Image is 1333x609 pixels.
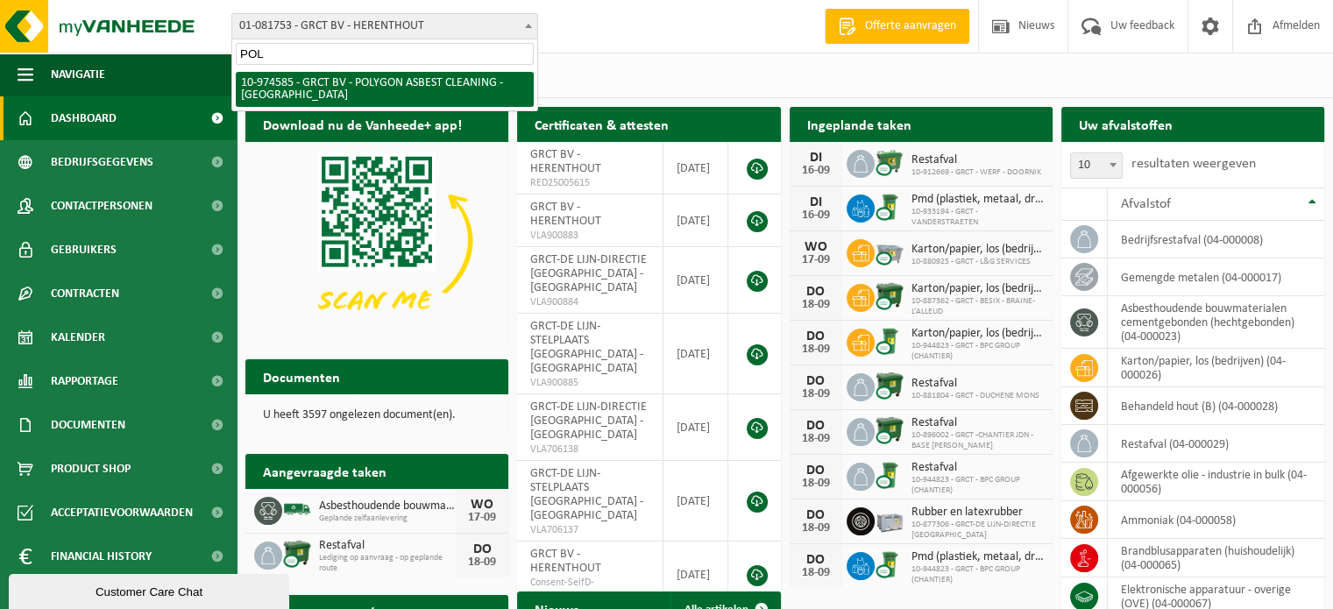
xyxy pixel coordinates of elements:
[663,542,729,608] td: [DATE]
[245,359,358,393] h2: Documenten
[875,237,904,266] img: WB-2500-CU
[51,447,131,491] span: Product Shop
[911,391,1039,401] span: 10-881804 - GRCT - DUCHENE MONS
[530,253,647,294] span: GRCT-DE LIJN-DIRECTIE [GEOGRAPHIC_DATA] - [GEOGRAPHIC_DATA]
[530,148,601,175] span: GRCT BV - HERENTHOUT
[911,296,1044,317] span: 10-887362 - GRCT - BESIX - BRAINE-L’ALLEUD
[1108,221,1324,258] td: bedrijfsrestafval (04-000008)
[875,505,904,535] img: PB-LB-0680-HPE-GY-01
[875,147,904,177] img: WB-0660-CU
[825,9,969,44] a: Offerte aanvragen
[911,282,1044,296] span: Karton/papier, los (bedrijven)
[1071,153,1122,178] span: 10
[530,176,649,190] span: RED25005615
[282,539,312,569] img: WB-1100-CU
[798,522,833,535] div: 18-09
[798,209,833,222] div: 16-09
[875,371,904,400] img: WB-1100-CU
[911,327,1044,341] span: Karton/papier, los (bedrijven)
[236,72,534,107] li: 10-974585 - GRCT BV - POLYGON ASBEST CLEANING - [GEOGRAPHIC_DATA]
[798,388,833,400] div: 18-09
[530,548,601,575] span: GRCT BV - HERENTHOUT
[875,192,904,222] img: WB-0240-CU
[1108,296,1324,349] td: asbesthoudende bouwmaterialen cementgebonden (hechtgebonden) (04-000023)
[231,13,538,39] span: 01-081753 - GRCT BV - HERENTHOUT
[464,498,500,512] div: WO
[911,564,1044,585] span: 10-944823 - GRCT - BPC GROUP (CHANTIER)
[875,460,904,490] img: WB-0240-CU
[798,553,833,567] div: DO
[530,576,649,604] span: Consent-SelfD-VEG2200143
[530,201,601,228] span: GRCT BV - HERENTHOUT
[245,142,508,339] img: Download de VHEPlus App
[663,314,729,394] td: [DATE]
[798,508,833,522] div: DO
[663,247,729,314] td: [DATE]
[1131,157,1256,171] label: resultaten weergeven
[798,299,833,311] div: 18-09
[911,341,1044,362] span: 10-944823 - GRCT - BPC GROUP (CHANTIER)
[530,320,643,375] span: GRCT-DE LIJN-STELPLAATS [GEOGRAPHIC_DATA] - [GEOGRAPHIC_DATA]
[798,240,833,254] div: WO
[911,193,1044,207] span: Pmd (plastiek, metaal, drankkartons) (bedrijven)
[663,394,729,461] td: [DATE]
[1108,425,1324,463] td: restafval (04-000029)
[1121,197,1171,211] span: Afvalstof
[911,550,1044,564] span: Pmd (plastiek, metaal, drankkartons) (bedrijven)
[1061,107,1190,141] h2: Uw afvalstoffen
[911,475,1044,496] span: 10-944823 - GRCT - BPC GROUP (CHANTIER)
[875,549,904,579] img: WB-0240-CU
[798,195,833,209] div: DI
[464,542,500,556] div: DO
[530,523,649,537] span: VLA706137
[911,207,1044,228] span: 10-933194 - GRCT - VANDERSTRAETEN
[1108,258,1324,296] td: gemengde metalen (04-000017)
[51,53,105,96] span: Navigatie
[911,461,1044,475] span: Restafval
[51,535,152,578] span: Financial History
[51,403,125,447] span: Documenten
[517,107,686,141] h2: Certificaten & attesten
[875,415,904,445] img: WB-1100-CU
[798,464,833,478] div: DO
[51,184,152,228] span: Contactpersonen
[798,329,833,343] div: DO
[232,14,537,39] span: 01-081753 - GRCT BV - HERENTHOUT
[319,513,456,524] span: Geplande zelfaanlevering
[798,419,833,433] div: DO
[663,142,729,195] td: [DATE]
[663,195,729,247] td: [DATE]
[798,151,833,165] div: DI
[51,491,193,535] span: Acceptatievoorwaarden
[319,499,456,513] span: Asbesthoudende bouwmaterialen cementgebonden (hechtgebonden)
[798,433,833,445] div: 18-09
[1108,463,1324,501] td: afgewerkte olie - industrie in bulk (04-000056)
[911,153,1041,167] span: Restafval
[798,285,833,299] div: DO
[911,257,1044,267] span: 10-880925 - GRCT - L&G SERVICES
[1108,349,1324,387] td: karton/papier, los (bedrijven) (04-000026)
[51,228,117,272] span: Gebruikers
[861,18,961,35] span: Offerte aanvragen
[798,254,833,266] div: 17-09
[464,512,500,524] div: 17-09
[798,343,833,356] div: 18-09
[911,430,1044,451] span: 10-896002 - GRCT -CHANTIER JDN - BASE [PERSON_NAME]
[319,539,456,553] span: Restafval
[1108,539,1324,577] td: brandblusapparaten (huishoudelijk) (04-000065)
[911,506,1044,520] span: Rubber en latexrubber
[911,416,1044,430] span: Restafval
[530,229,649,243] span: VLA900883
[530,295,649,309] span: VLA900884
[1070,152,1123,179] span: 10
[798,478,833,490] div: 18-09
[51,315,105,359] span: Kalender
[9,570,293,609] iframe: chat widget
[911,377,1039,391] span: Restafval
[911,520,1044,541] span: 10-877306 - GRCT-DE LIJN-DIRECTIE [GEOGRAPHIC_DATA]
[263,409,491,421] p: U heeft 3597 ongelezen document(en).
[51,272,119,315] span: Contracten
[51,359,118,403] span: Rapportage
[798,165,833,177] div: 16-09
